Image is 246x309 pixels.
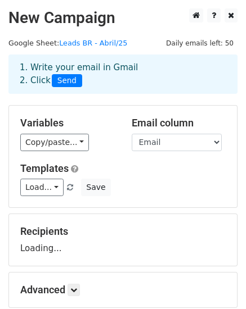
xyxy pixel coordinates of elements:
[20,134,89,151] a: Copy/paste...
[20,284,226,296] h5: Advanced
[52,74,82,88] span: Send
[20,117,115,129] h5: Variables
[20,225,226,255] div: Loading...
[59,39,127,47] a: Leads BR - Abril/25
[8,39,127,47] small: Google Sheet:
[20,179,64,196] a: Load...
[162,39,238,47] a: Daily emails left: 50
[162,37,238,49] span: Daily emails left: 50
[81,179,110,196] button: Save
[11,61,235,87] div: 1. Write your email in Gmail 2. Click
[20,225,226,238] h5: Recipients
[20,162,69,174] a: Templates
[8,8,238,28] h2: New Campaign
[132,117,226,129] h5: Email column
